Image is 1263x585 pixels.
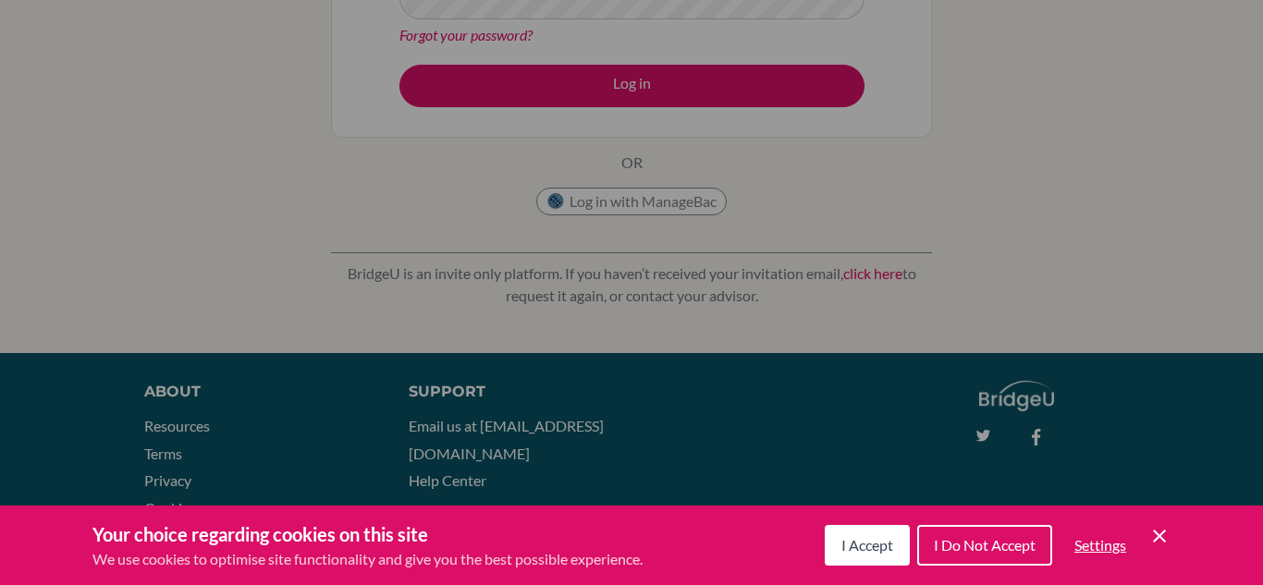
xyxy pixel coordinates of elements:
p: We use cookies to optimise site functionality and give you the best possible experience. [92,548,643,570]
button: Save and close [1148,525,1171,547]
button: Settings [1060,527,1141,564]
button: I Accept [825,525,910,566]
span: I Accept [841,536,893,554]
span: I Do Not Accept [934,536,1036,554]
h3: Your choice regarding cookies on this site [92,520,643,548]
span: Settings [1074,536,1126,554]
button: I Do Not Accept [917,525,1052,566]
